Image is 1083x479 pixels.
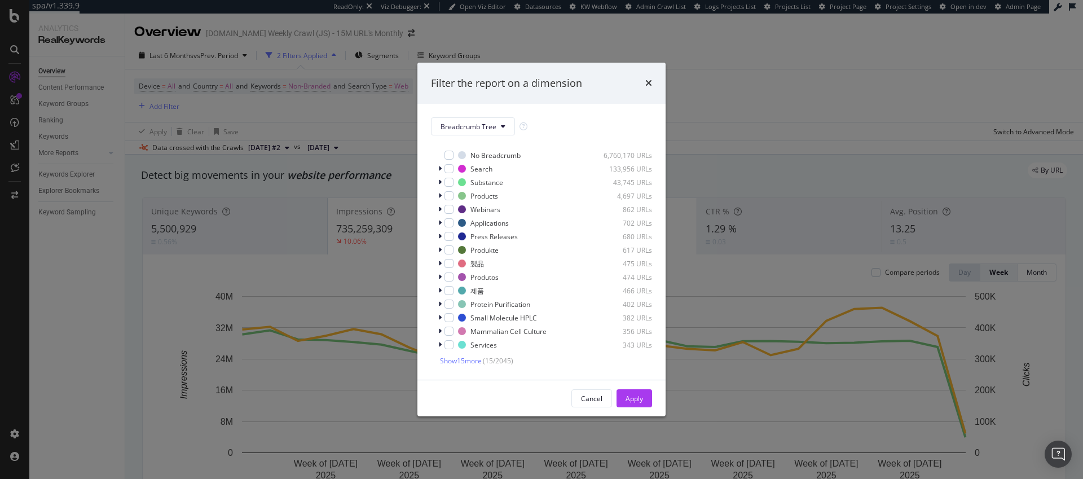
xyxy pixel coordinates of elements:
div: Protein Purification [470,300,530,309]
button: Cancel [571,389,612,407]
div: modal [417,63,666,417]
div: 제품 [470,286,484,296]
div: Applications [470,218,509,228]
div: Small Molecule HPLC [470,313,537,323]
div: Webinars [470,205,500,214]
div: 702 URLs [597,218,652,228]
div: No Breadcrumb [470,151,521,160]
div: Open Intercom Messenger [1045,441,1072,468]
button: Breadcrumb Tree [431,117,515,135]
div: 617 URLs [597,245,652,255]
div: Cancel [581,394,602,403]
div: 6,760,170 URLs [597,151,652,160]
div: 402 URLs [597,300,652,309]
div: 466 URLs [597,286,652,296]
div: 475 URLs [597,259,652,269]
button: Apply [617,389,652,407]
div: 680 URLs [597,232,652,241]
span: Show 15 more [440,356,482,366]
div: Produkte [470,245,499,255]
div: Apply [626,394,643,403]
div: 43,745 URLs [597,178,652,187]
span: ( 15 / 2045 ) [483,356,513,366]
div: 474 URLs [597,273,652,282]
div: 356 URLs [597,327,652,336]
div: 製品 [470,259,484,269]
div: 343 URLs [597,340,652,350]
div: 4,697 URLs [597,191,652,201]
div: Products [470,191,498,201]
div: Filter the report on a dimension [431,76,582,91]
span: Breadcrumb Tree [441,122,496,131]
div: Substance [470,178,503,187]
div: Services [470,340,497,350]
div: 382 URLs [597,313,652,323]
div: 862 URLs [597,205,652,214]
div: 133,956 URLs [597,164,652,174]
div: Search [470,164,492,174]
div: times [645,76,652,91]
div: Produtos [470,273,499,282]
div: Mammalian Cell Culture [470,327,547,336]
div: Press Releases [470,232,518,241]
